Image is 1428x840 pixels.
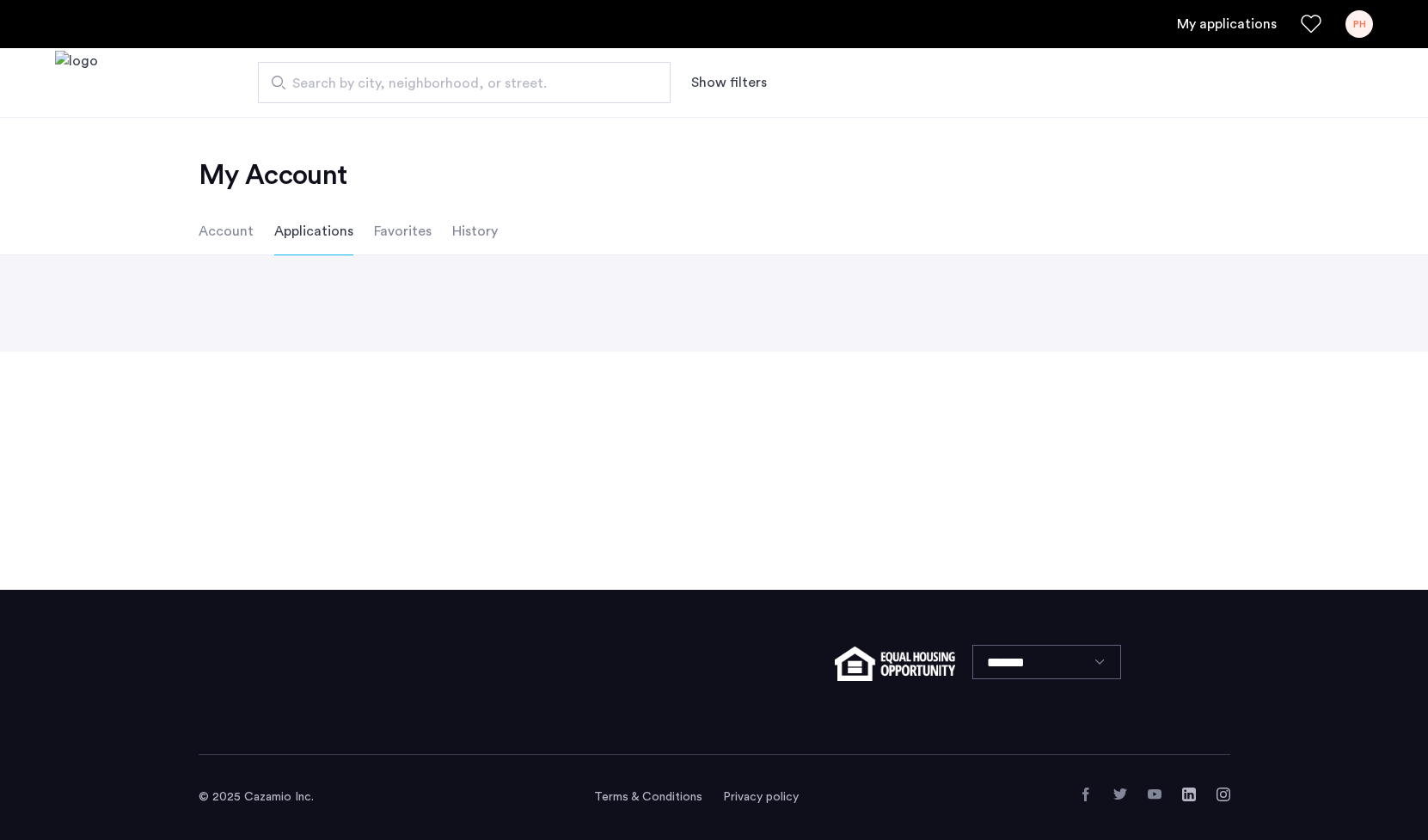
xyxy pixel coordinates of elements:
[452,207,498,255] li: History
[835,647,954,681] img: equal-housing.png
[1177,14,1277,34] a: My application
[1182,788,1196,801] a: LinkedIn
[274,207,353,255] li: Applications
[1217,788,1230,801] a: Instagram
[258,62,671,103] input: Apartment Search
[1113,788,1127,801] a: Twitter
[691,72,767,93] button: Show or hide filters
[55,51,98,115] a: Cazamio logo
[199,791,314,803] span: © 2025 Cazamio Inc.
[199,207,254,255] li: Account
[1079,788,1093,801] a: Facebook
[723,788,799,806] a: Privacy policy
[55,51,98,115] img: logo
[1356,771,1411,823] iframe: chat widget
[199,158,1230,193] h2: My Account
[1345,10,1373,38] div: PH
[374,207,432,255] li: Favorites
[292,73,622,94] span: Search by city, neighborhood, or street.
[1301,14,1321,34] a: Favorites
[594,788,702,806] a: Terms and conditions
[1148,788,1161,801] a: YouTube
[972,645,1121,679] select: Language select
